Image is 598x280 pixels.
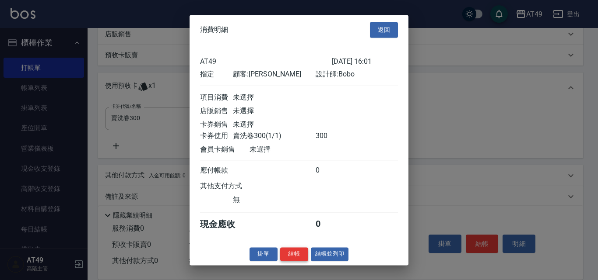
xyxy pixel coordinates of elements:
[316,70,398,79] div: 設計師: Bobo
[200,70,233,79] div: 指定
[200,120,233,129] div: 卡券銷售
[311,247,349,261] button: 結帳並列印
[332,57,398,66] div: [DATE] 16:01
[200,145,250,154] div: 會員卡銷售
[233,93,315,102] div: 未選擇
[233,195,315,204] div: 無
[200,57,332,66] div: AT49
[200,218,250,230] div: 現金應收
[280,247,308,261] button: 結帳
[250,145,332,154] div: 未選擇
[200,131,233,141] div: 卡券使用
[316,166,348,175] div: 0
[233,131,315,141] div: 賣洗卷300(1/1)
[250,247,278,261] button: 掛單
[200,166,233,175] div: 應付帳款
[370,22,398,38] button: 返回
[200,25,228,34] span: 消費明細
[316,218,348,230] div: 0
[316,131,348,141] div: 300
[233,107,315,116] div: 未選擇
[233,120,315,129] div: 未選擇
[200,107,233,116] div: 店販銷售
[200,182,266,191] div: 其他支付方式
[200,93,233,102] div: 項目消費
[233,70,315,79] div: 顧客: [PERSON_NAME]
